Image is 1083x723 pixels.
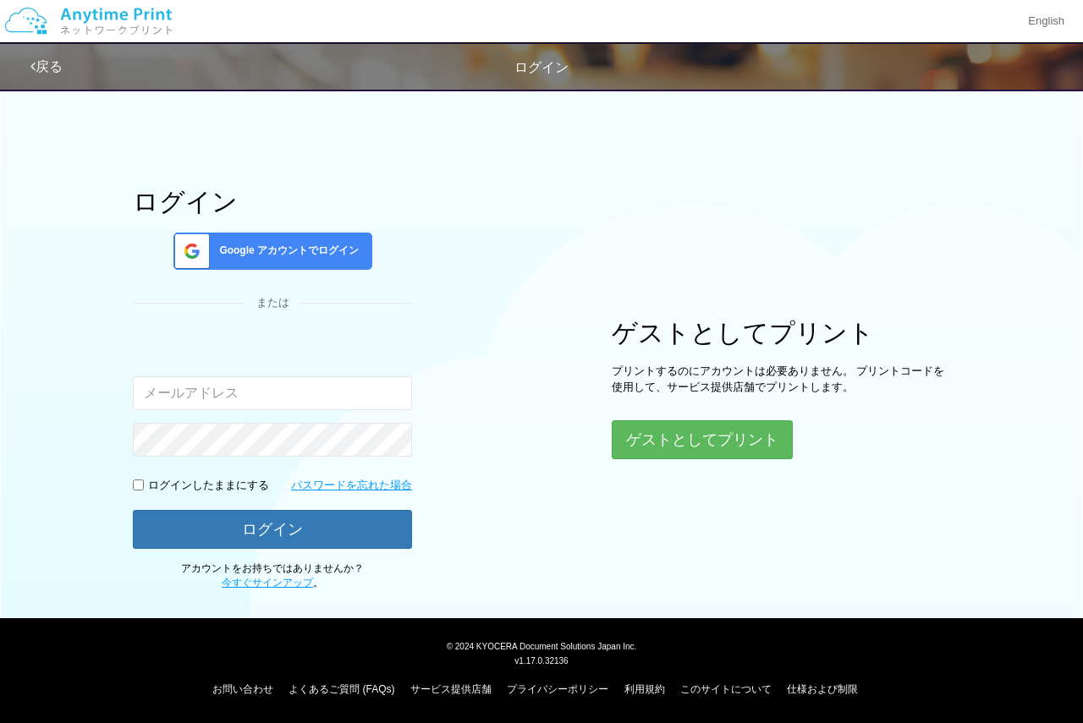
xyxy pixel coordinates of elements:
[133,295,412,311] div: または
[133,510,412,549] button: ログイン
[514,655,568,665] span: v1.17.0.32136
[222,577,313,589] a: 今すぐサインアップ
[291,478,412,494] a: パスワードを忘れた場合
[507,683,608,695] a: プライバシーポリシー
[680,683,772,695] a: このサイトについて
[222,577,323,589] span: 。
[612,319,950,347] h1: ゲストとしてプリント
[514,60,569,74] span: ログイン
[133,188,412,216] h1: ログイン
[133,561,412,590] p: アカウントをお持ちではありませんか？
[133,376,412,410] input: メールアドレス
[212,244,359,258] span: Google アカウントでログイン
[447,640,637,651] span: © 2024 KYOCERA Document Solutions Japan Inc.
[787,683,858,695] a: 仕様および制限
[30,59,63,74] a: 戻る
[410,683,492,695] a: サービス提供店舗
[612,420,793,459] button: ゲストとしてプリント
[612,364,950,395] p: プリントするのにアカウントは必要ありません。 プリントコードを使用して、サービス提供店舗でプリントします。
[212,683,273,695] a: お問い合わせ
[289,683,394,695] a: よくあるご質問 (FAQs)
[624,683,665,695] a: 利用規約
[148,478,269,494] p: ログインしたままにする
